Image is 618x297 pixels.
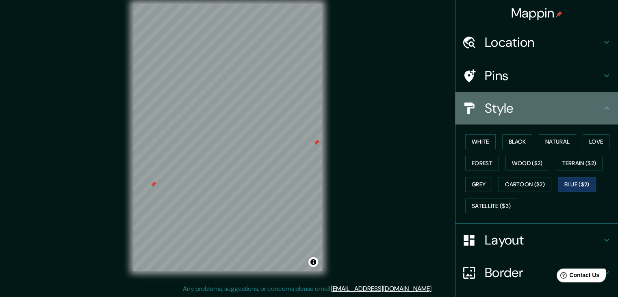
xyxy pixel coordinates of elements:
[455,26,618,59] div: Location
[465,156,499,171] button: Forest
[502,134,533,149] button: Black
[465,134,496,149] button: White
[308,257,318,267] button: Toggle attribution
[556,156,603,171] button: Terrain ($2)
[558,177,596,192] button: Blue ($2)
[331,284,432,293] a: [EMAIL_ADDRESS][DOMAIN_NAME]
[485,68,602,84] h4: Pins
[505,156,549,171] button: Wood ($2)
[183,284,433,294] p: Any problems, suggestions, or concerns please email .
[455,92,618,124] div: Style
[499,177,551,192] button: Cartoon ($2)
[465,199,517,214] button: Satellite ($3)
[485,264,602,281] h4: Border
[546,265,609,288] iframe: Help widget launcher
[485,34,602,50] h4: Location
[583,134,609,149] button: Love
[455,256,618,289] div: Border
[485,232,602,248] h4: Layout
[433,284,434,294] div: .
[455,224,618,256] div: Layout
[455,59,618,92] div: Pins
[556,11,562,17] img: pin-icon.png
[485,100,602,116] h4: Style
[511,5,563,21] h4: Mappin
[465,177,492,192] button: Grey
[434,284,436,294] div: .
[133,4,322,271] canvas: Map
[539,134,576,149] button: Natural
